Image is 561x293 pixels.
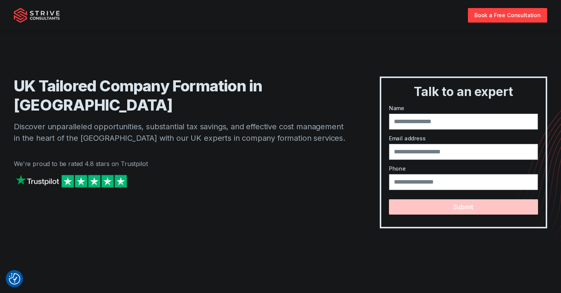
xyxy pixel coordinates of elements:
button: Consent Preferences [9,273,20,285]
label: Email address [389,134,538,142]
label: Name [389,104,538,112]
label: Phone [389,164,538,173]
p: Discover unparalleled opportunities, substantial tax savings, and effective cost management in th... [14,121,349,144]
img: Revisit consent button [9,273,20,285]
a: Book a Free Consultation [468,8,547,22]
h1: UK Tailored Company Formation in [GEOGRAPHIC_DATA] [14,77,349,115]
button: Submit [389,199,538,215]
img: Strive on Trustpilot [14,173,129,189]
h3: Talk to an expert [384,84,543,99]
p: We're proud to be rated 4.8 stars on Trustpilot [14,159,349,168]
img: Strive Consultants [14,8,60,23]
